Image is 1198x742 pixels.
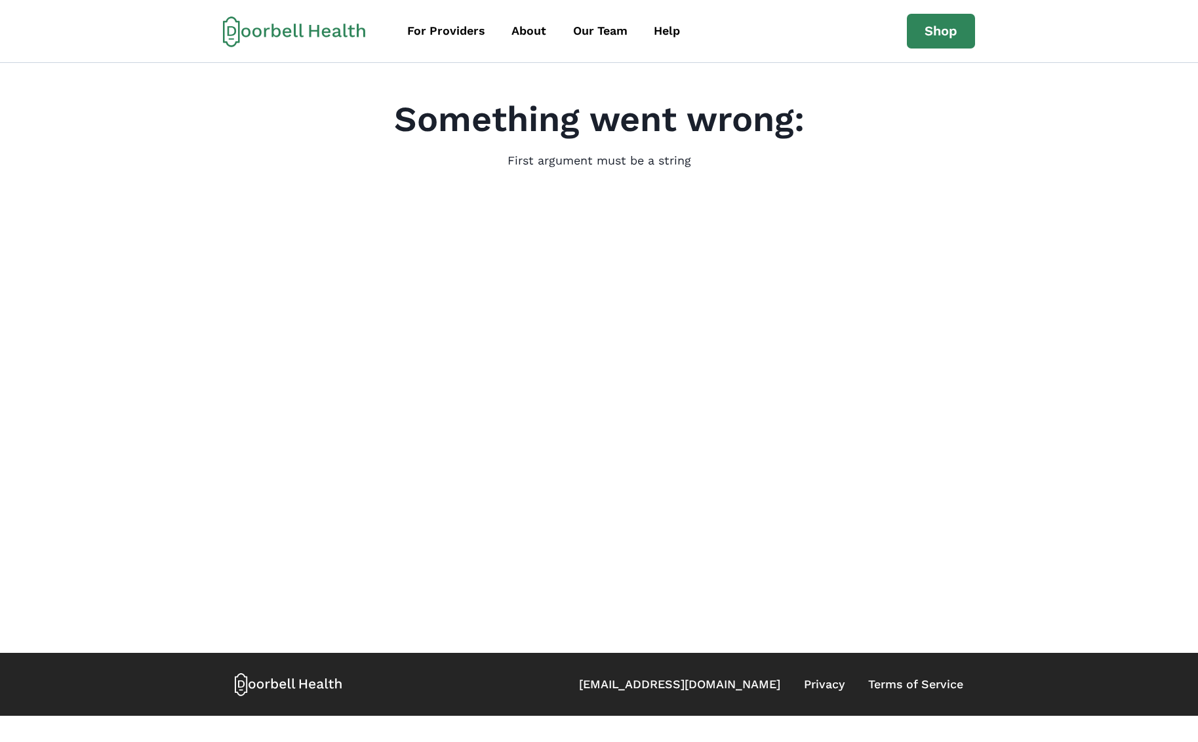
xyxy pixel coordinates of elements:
[407,22,485,40] div: For Providers
[868,676,963,693] a: Terms of Service
[511,22,546,40] div: About
[907,14,975,49] a: Shop
[394,98,805,141] h2: Something went wrong:
[561,16,639,46] a: Our Team
[500,16,558,46] a: About
[804,676,845,693] a: Privacy
[654,22,680,40] div: Help
[573,22,628,40] div: Our Team
[642,16,692,46] a: Help
[395,16,497,46] a: For Providers
[579,676,780,693] a: [EMAIL_ADDRESS][DOMAIN_NAME]
[508,152,691,170] p: First argument must be a string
